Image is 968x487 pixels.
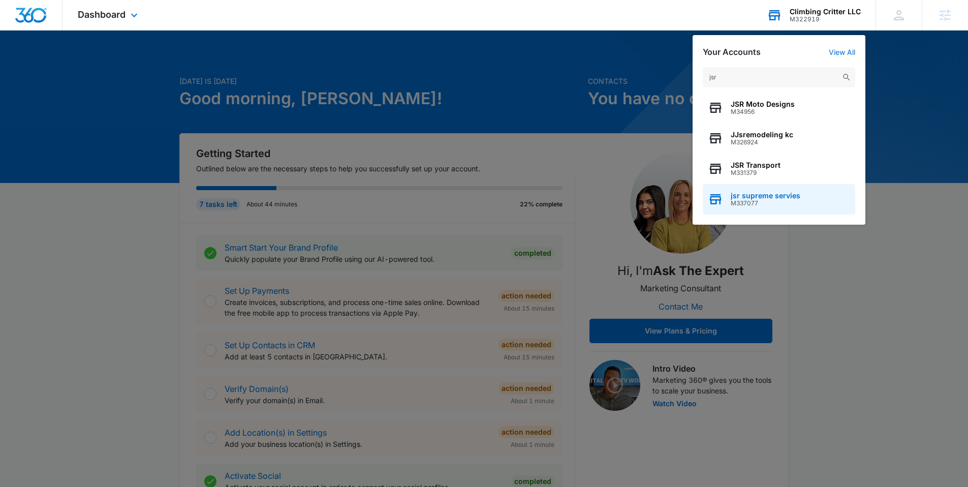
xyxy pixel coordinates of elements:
div: account id [790,16,861,23]
button: JSR Moto DesignsM34956 [703,93,855,123]
span: JJsremodeling kc [731,131,793,139]
button: jsr supreme serviesM337077 [703,184,855,215]
img: tab_keywords_by_traffic_grey.svg [101,59,109,67]
span: JSR Moto Designs [731,100,795,108]
span: M34956 [731,108,795,115]
div: Domain Overview [39,60,91,67]
div: v 4.0.25 [28,16,50,24]
div: Keywords by Traffic [112,60,171,67]
span: M331379 [731,169,780,176]
input: Search Accounts [703,67,855,87]
img: tab_domain_overview_orange.svg [27,59,36,67]
button: JSR TransportM331379 [703,154,855,184]
div: Domain: [DOMAIN_NAME] [26,26,112,35]
span: M337077 [731,200,800,207]
img: logo_orange.svg [16,16,24,24]
h2: Your Accounts [703,47,761,57]
span: JSR Transport [731,161,780,169]
img: website_grey.svg [16,26,24,35]
a: View All [829,48,855,56]
div: account name [790,8,861,16]
span: M326924 [731,139,793,146]
span: jsr supreme servies [731,192,800,200]
span: Dashboard [78,9,126,20]
button: JJsremodeling kcM326924 [703,123,855,154]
